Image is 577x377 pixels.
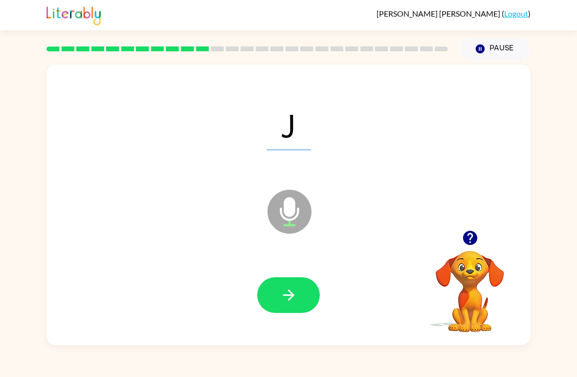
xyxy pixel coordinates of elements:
[266,99,311,150] span: J
[504,9,528,18] a: Logout
[377,9,502,18] span: [PERSON_NAME] [PERSON_NAME]
[377,9,531,18] div: ( )
[46,4,101,25] img: Literably
[421,236,519,333] video: Your browser must support playing .mp4 files to use Literably. Please try using another browser.
[460,38,531,60] button: Pause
